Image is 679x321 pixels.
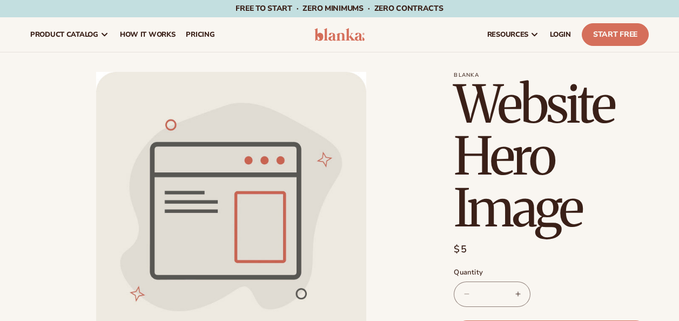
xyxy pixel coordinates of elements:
[482,17,544,52] a: resources
[30,30,98,39] span: product catalog
[454,78,649,234] h1: Website Hero Image
[544,17,576,52] a: LOGIN
[25,17,115,52] a: product catalog
[454,267,649,278] label: Quantity
[120,30,176,39] span: How It Works
[550,30,571,39] span: LOGIN
[582,23,649,46] a: Start Free
[180,17,220,52] a: pricing
[454,242,467,257] span: $5
[186,30,214,39] span: pricing
[314,28,365,41] img: logo
[236,3,443,14] span: Free to start · ZERO minimums · ZERO contracts
[487,30,528,39] span: resources
[115,17,181,52] a: How It Works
